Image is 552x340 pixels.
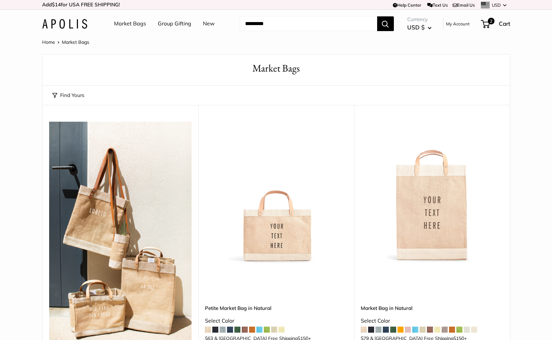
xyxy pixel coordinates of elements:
a: 2 Cart [481,18,510,29]
img: Apolis [42,19,87,29]
span: Currency [407,15,432,24]
span: USD $ [407,24,425,31]
a: Email Us [453,2,475,8]
nav: Breadcrumb [42,38,89,46]
a: Help Center [393,2,421,8]
span: Cart [499,20,510,27]
img: Petite Market Bag in Natural [205,122,347,264]
div: Select Color [361,316,503,326]
a: New [203,19,215,29]
a: Text Us [427,2,448,8]
a: Market Bag in NaturalMarket Bag in Natural [361,122,503,264]
a: Home [42,39,55,45]
h1: Market Bags [52,61,500,76]
span: Market Bags [62,39,89,45]
a: Group Gifting [158,19,191,29]
a: My Account [446,20,470,28]
button: Search [377,16,394,31]
img: Market Bag in Natural [361,122,503,264]
div: Select Color [205,316,347,326]
span: USD [492,2,501,8]
a: Petite Market Bag in Natural [205,304,347,312]
iframe: Sign Up via Text for Offers [5,315,72,335]
a: Market Bags [114,19,146,29]
span: $14 [52,1,61,8]
a: Market Bag in Natural [361,304,503,312]
span: 2 [487,18,494,24]
button: USD $ [407,22,432,33]
a: Petite Market Bag in Naturaldescription_Effortless style that elevates every moment [205,122,347,264]
input: Search... [240,16,377,31]
button: Find Yours [52,91,84,100]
